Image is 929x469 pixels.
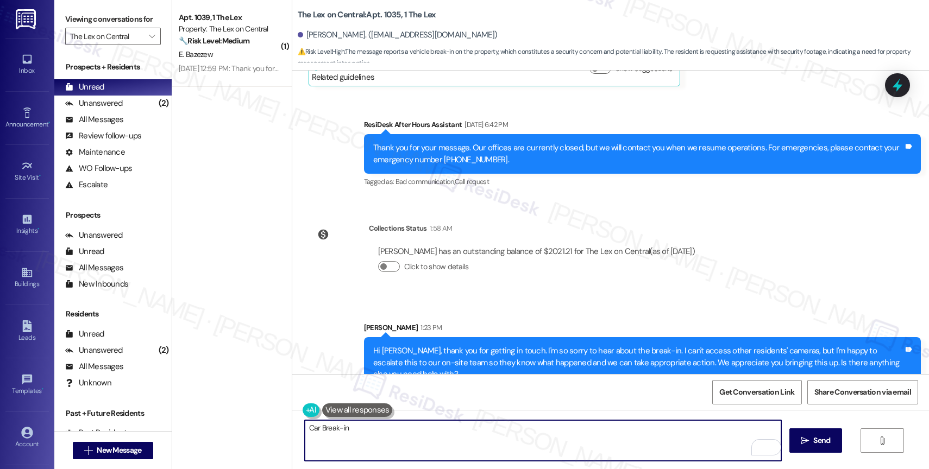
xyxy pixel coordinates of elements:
[369,223,427,234] div: Collections Status
[179,12,279,23] div: Apt. 1039, 1 The Lex
[814,386,911,398] span: Share Conversation via email
[97,445,141,456] span: New Message
[298,29,498,41] div: [PERSON_NAME]. ([EMAIL_ADDRESS][DOMAIN_NAME])
[373,142,903,166] div: Thank you for your message. Our offices are currently closed, but we will contact you when we res...
[37,225,39,233] span: •
[364,322,921,337] div: [PERSON_NAME]
[789,428,842,453] button: Send
[48,119,50,126] span: •
[54,210,172,221] div: Prospects
[65,262,123,274] div: All Messages
[54,308,172,320] div: Residents
[455,177,489,186] span: Call request
[84,446,92,455] i: 
[179,36,249,46] strong: 🔧 Risk Level: Medium
[298,9,436,21] b: The Lex on Central: Apt. 1035, 1 The Lex
[65,427,131,439] div: Past Residents
[65,98,123,109] div: Unanswered
[65,328,104,340] div: Unread
[312,63,375,83] div: Related guidelines
[65,147,125,158] div: Maintenance
[73,442,153,459] button: New Message
[156,95,172,112] div: (2)
[65,11,161,28] label: Viewing conversations for
[719,386,794,398] span: Get Conversation Link
[298,46,929,69] span: : The message reports a vehicle break-in on the property, which constitutes a security concern an...
[298,47,344,56] strong: ⚠️ Risk Level: High
[404,261,468,272] label: Click to show details
[65,278,128,290] div: New Inbounds
[364,119,921,134] div: ResiDesk After Hours Assistant
[42,385,43,393] span: •
[65,361,123,372] div: All Messages
[813,435,830,446] span: Send
[54,61,172,73] div: Prospects + Residents
[378,246,695,257] div: [PERSON_NAME] has an outstanding balance of $2021.21 for The Lex on Central (as of [DATE])
[5,423,49,453] a: Account
[878,436,886,445] i: 
[712,380,801,404] button: Get Conversation Link
[65,179,108,191] div: Escalate
[149,32,155,41] i: 
[65,377,111,389] div: Unknown
[305,420,781,461] textarea: To enrich screen reader interactions, please activate Accessibility in Grammarly extension settings
[65,81,104,93] div: Unread
[179,64,839,73] div: [DATE] 12:59 PM: Thank you for your message. Our offices are currently closed, but we will contac...
[807,380,918,404] button: Share Conversation via email
[70,28,143,45] input: All communities
[418,322,442,333] div: 1:23 PM
[65,163,132,174] div: WO Follow-ups
[156,342,172,359] div: (2)
[5,317,49,346] a: Leads
[5,263,49,293] a: Buildings
[396,177,455,186] span: Bad communication ,
[373,345,903,380] div: Hi [PERSON_NAME], thank you for getting in touch. I'm so sorry to hear about the break-in. I can'...
[65,230,123,241] div: Unanswered
[65,345,123,356] div: Unanswered
[16,9,38,29] img: ResiDesk Logo
[364,174,921,189] div: Tagged as:
[39,172,41,180] span: •
[65,114,123,125] div: All Messages
[427,223,452,234] div: 1:58 AM
[65,130,141,142] div: Review follow-ups
[5,50,49,79] a: Inbox
[5,210,49,239] a: Insights •
[462,119,508,130] div: [DATE] 6:42 PM
[179,49,213,59] span: E. Bazezew
[65,246,104,257] div: Unread
[801,436,809,445] i: 
[5,157,49,186] a: Site Visit •
[179,23,279,35] div: Property: The Lex on Central
[5,370,49,400] a: Templates •
[54,408,172,419] div: Past + Future Residents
